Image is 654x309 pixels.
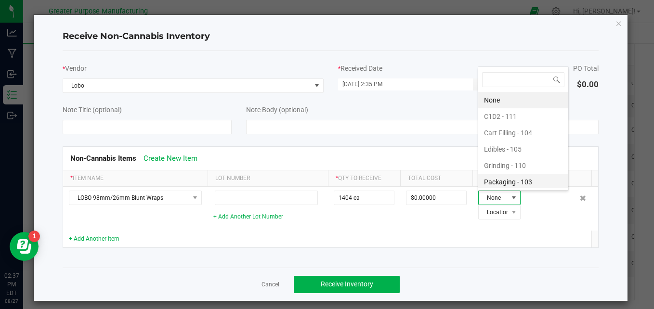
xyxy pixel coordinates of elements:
input: MM/dd/yyyy HH:MM a [338,78,463,90]
li: Packaging - 103 [478,174,568,190]
th: Lot Number [208,170,328,187]
div: Vendor [63,64,324,74]
li: C1D2 - 111 [478,108,568,125]
th: Qty to Receive [328,170,400,187]
th: Locate To [472,170,568,187]
a: Create New Item [144,154,197,163]
span: LOBO 98mm/26mm Blunt Wraps [69,191,189,205]
li: Cart Filling - 104 [478,125,568,141]
li: Grinding - 110 [478,157,568,174]
span: $0.00 [577,79,599,89]
div: Note Body (optional) [246,105,599,115]
h4: Receive Non-Cannabis Inventory [63,30,599,43]
button: Receive Inventory [294,276,400,293]
div: Received Date [338,64,507,74]
li: Edibles - 105 [478,141,568,157]
th: Item Name [63,170,208,187]
span: Non-Cannabis Items [70,154,136,163]
span: Location [479,206,508,219]
li: None [478,92,568,108]
th: Total Cost [400,170,472,187]
iframe: Resource center unread badge [28,231,40,242]
div: PO Total [573,64,599,74]
span: Lobo [63,79,311,92]
a: + Add Another Lot Number [213,213,283,220]
a: + Add Another Item [69,235,119,242]
span: None [479,191,508,205]
span: Receive Inventory [321,280,373,288]
div: Note Title (optional) [63,105,232,115]
a: Cancel [262,281,279,289]
button: Close [615,17,622,29]
span: Toggle popup [473,78,492,90]
iframe: Resource center [10,232,39,261]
